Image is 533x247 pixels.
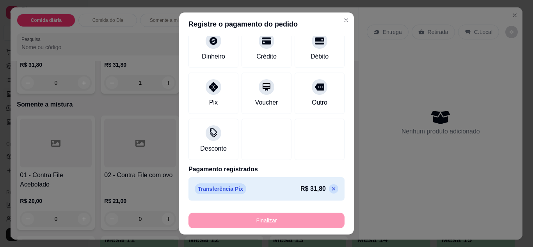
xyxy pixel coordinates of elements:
div: Crédito [256,52,277,61]
div: Pix [209,98,218,107]
button: Close [340,14,352,27]
header: Registre o pagamento do pedido [179,12,354,36]
div: Desconto [200,144,227,153]
div: Dinheiro [202,52,225,61]
div: Débito [311,52,329,61]
p: R$ 31,80 [300,184,326,194]
div: Voucher [255,98,278,107]
p: Transferência Pix [195,183,246,194]
div: Outro [312,98,327,107]
p: Pagamento registrados [188,165,345,174]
